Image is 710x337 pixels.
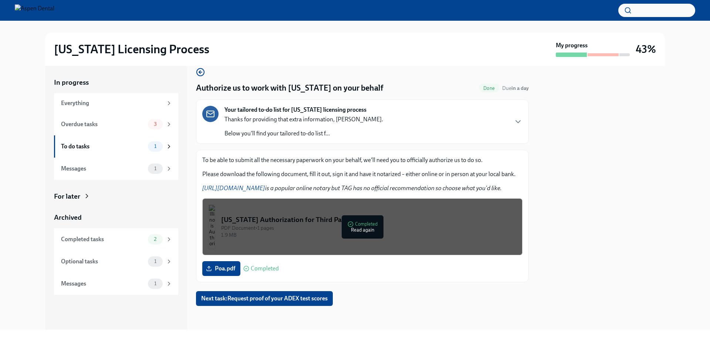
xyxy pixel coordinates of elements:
[150,144,161,149] span: 1
[502,85,529,91] span: Due
[202,156,523,164] p: To be able to submit all the necessary paperwork on your behalf, we'll need you to officially aut...
[150,281,161,286] span: 1
[202,185,265,192] a: [URL][DOMAIN_NAME]
[61,235,145,243] div: Completed tasks
[54,213,178,222] a: Archived
[224,106,366,114] strong: Your tailored to-do list for [US_STATE] licensing process
[556,41,588,50] strong: My progress
[54,192,178,201] a: For later
[502,85,529,92] span: August 21st, 2025 10:00
[54,113,178,135] a: Overdue tasks3
[201,295,328,302] span: Next task : Request proof of your ADEX test scores
[511,85,529,91] strong: in a day
[61,257,145,266] div: Optional tasks
[54,250,178,273] a: Optional tasks1
[61,280,145,288] div: Messages
[15,4,54,16] img: Aspen Dental
[61,99,163,107] div: Everything
[61,120,145,128] div: Overdue tasks
[202,185,502,192] em: is a popular online notary but TAG has no official recommendation so choose what you'd like.
[54,192,80,201] div: For later
[54,135,178,158] a: To do tasks1
[479,85,499,91] span: Done
[202,261,240,276] label: Poa.pdf
[54,228,178,250] a: Completed tasks2
[54,93,178,113] a: Everything
[636,43,656,56] h3: 43%
[54,158,178,180] a: Messages1
[54,42,209,57] h2: [US_STATE] Licensing Process
[196,82,383,94] h4: Authorize us to work with [US_STATE] on your behalf
[224,129,383,138] p: Below you'll find your tailored to-do list f...
[149,236,161,242] span: 2
[149,121,161,127] span: 3
[209,205,215,249] img: Illinois Authorization for Third Party Contact
[221,232,516,239] div: 1.9 MB
[207,265,235,272] span: Poa.pdf
[150,166,161,171] span: 1
[54,273,178,295] a: Messages1
[221,225,516,232] div: PDF Document • 1 pages
[61,142,145,151] div: To do tasks
[221,215,516,225] div: [US_STATE] Authorization for Third Party Contact
[202,198,523,255] button: [US_STATE] Authorization for Third Party ContactPDF Document•1 pages1.9 MBCompletedRead again
[150,259,161,264] span: 1
[54,78,178,87] a: In progress
[61,165,145,173] div: Messages
[224,115,383,124] p: Thanks for providing that extra information, [PERSON_NAME].
[196,291,333,306] button: Next task:Request proof of your ADEX test scores
[251,266,279,272] span: Completed
[202,170,523,178] p: Please download the following document, fill it out, sign it and have it notarized – either onlin...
